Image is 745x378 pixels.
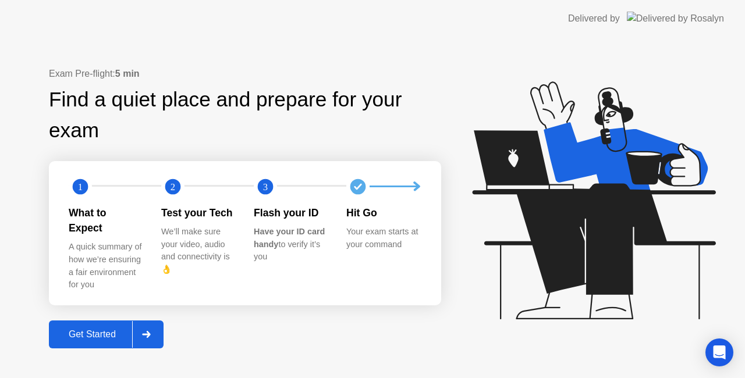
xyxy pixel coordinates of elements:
div: Flash your ID [254,205,328,220]
div: We’ll make sure your video, audio and connectivity is 👌 [161,226,235,276]
div: Exam Pre-flight: [49,67,441,81]
div: Test your Tech [161,205,235,220]
text: 1 [78,181,83,192]
div: to verify it’s you [254,226,328,263]
div: Find a quiet place and prepare for your exam [49,84,441,146]
div: Open Intercom Messenger [705,338,733,366]
div: A quick summary of how we’re ensuring a fair environment for you [69,241,143,291]
div: Your exam starts at your command [346,226,420,251]
b: 5 min [115,69,140,79]
b: Have your ID card handy [254,227,325,249]
div: What to Expect [69,205,143,236]
div: Delivered by [568,12,620,26]
img: Delivered by Rosalyn [627,12,724,25]
text: 3 [263,181,268,192]
button: Get Started [49,320,164,348]
div: Get Started [52,329,132,340]
text: 2 [171,181,175,192]
div: Hit Go [346,205,420,220]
